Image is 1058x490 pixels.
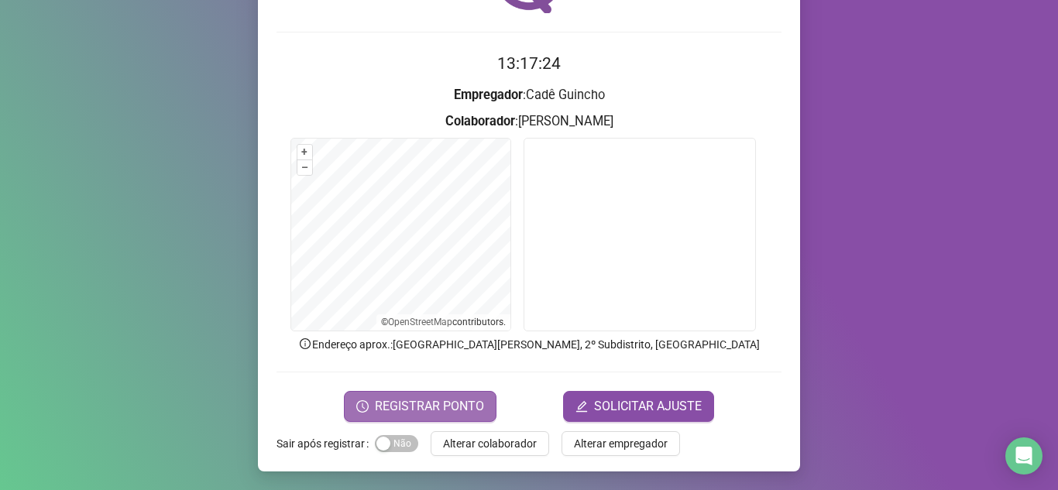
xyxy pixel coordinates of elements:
[594,397,702,416] span: SOLICITAR AJUSTE
[381,317,506,327] li: © contributors.
[277,431,375,456] label: Sair após registrar
[575,400,588,413] span: edit
[1005,437,1043,475] div: Open Intercom Messenger
[344,391,496,422] button: REGISTRAR PONTO
[562,431,680,456] button: Alterar empregador
[297,160,312,175] button: –
[375,397,484,416] span: REGISTRAR PONTO
[497,54,561,73] time: 13:17:24
[277,111,781,132] h3: : [PERSON_NAME]
[388,317,452,327] a: OpenStreetMap
[298,337,312,351] span: info-circle
[445,114,515,128] strong: Colaborador
[356,400,369,413] span: clock-circle
[277,85,781,105] h3: : Cadê Guincho
[431,431,549,456] button: Alterar colaborador
[277,336,781,353] p: Endereço aprox. : [GEOGRAPHIC_DATA][PERSON_NAME], 2º Subdistrito, [GEOGRAPHIC_DATA]
[574,435,668,452] span: Alterar empregador
[563,391,714,422] button: editSOLICITAR AJUSTE
[454,87,523,102] strong: Empregador
[443,435,537,452] span: Alterar colaborador
[297,145,312,159] button: +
